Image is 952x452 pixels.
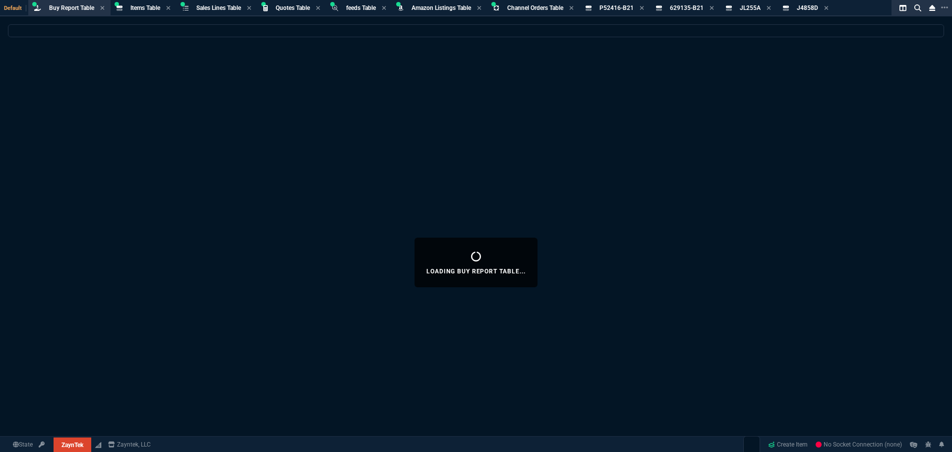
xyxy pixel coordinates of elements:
span: Quotes Table [276,4,310,11]
nx-icon: Close Tab [477,4,481,12]
nx-icon: Close Tab [640,4,644,12]
span: Channel Orders Table [507,4,563,11]
span: Default [4,5,26,11]
a: msbcCompanyName [105,440,154,449]
span: Buy Report Table [49,4,94,11]
a: API TOKEN [36,440,48,449]
nx-icon: Open New Tab [941,3,948,12]
span: feeds Table [346,4,376,11]
nx-icon: Close Tab [100,4,105,12]
nx-icon: Close Tab [247,4,251,12]
span: Sales Lines Table [196,4,241,11]
span: J4858D [797,4,818,11]
nx-icon: Close Tab [569,4,574,12]
span: JL255A [740,4,761,11]
nx-icon: Search [910,2,925,14]
nx-icon: Close Tab [767,4,771,12]
a: Global State [10,440,36,449]
span: Amazon Listings Table [412,4,471,11]
span: Items Table [130,4,160,11]
p: Loading Buy Report Table... [426,267,526,275]
nx-icon: Close Tab [382,4,386,12]
nx-icon: Close Tab [710,4,714,12]
a: Create Item [764,437,812,452]
nx-icon: Close Tab [166,4,171,12]
span: No Socket Connection (none) [816,441,902,448]
span: 629135-B21 [670,4,704,11]
span: P52416-B21 [599,4,634,11]
nx-icon: Split Panels [895,2,910,14]
nx-icon: Close Tab [316,4,320,12]
nx-icon: Close Tab [824,4,829,12]
nx-icon: Close Workbench [925,2,939,14]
